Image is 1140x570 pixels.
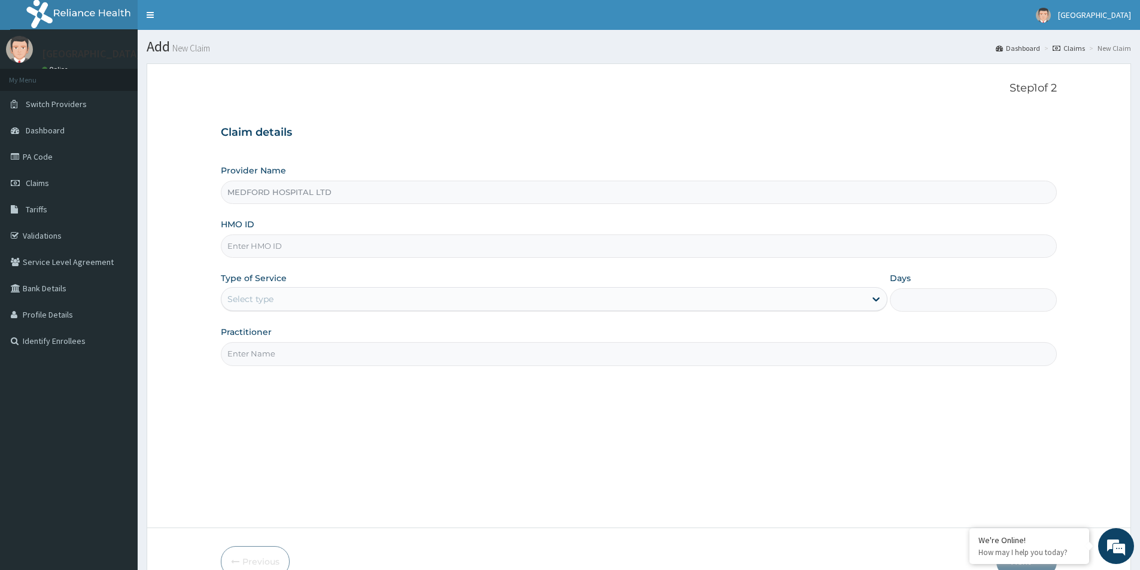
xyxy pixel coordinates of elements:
[26,178,49,188] span: Claims
[978,535,1080,545] div: We're Online!
[978,547,1080,557] p: How may I help you today?
[221,82,1057,95] p: Step 1 of 2
[6,36,33,63] img: User Image
[221,326,272,338] label: Practitioner
[996,43,1040,53] a: Dashboard
[147,39,1131,54] h1: Add
[26,204,47,215] span: Tariffs
[221,126,1057,139] h3: Claim details
[221,218,254,230] label: HMO ID
[1036,8,1051,23] img: User Image
[1086,43,1131,53] li: New Claim
[170,44,210,53] small: New Claim
[42,48,141,59] p: [GEOGRAPHIC_DATA]
[227,293,273,305] div: Select type
[26,125,65,136] span: Dashboard
[221,342,1057,365] input: Enter Name
[42,65,71,74] a: Online
[26,99,87,109] span: Switch Providers
[221,164,286,176] label: Provider Name
[1058,10,1131,20] span: [GEOGRAPHIC_DATA]
[221,234,1057,258] input: Enter HMO ID
[890,272,911,284] label: Days
[221,272,287,284] label: Type of Service
[1053,43,1085,53] a: Claims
